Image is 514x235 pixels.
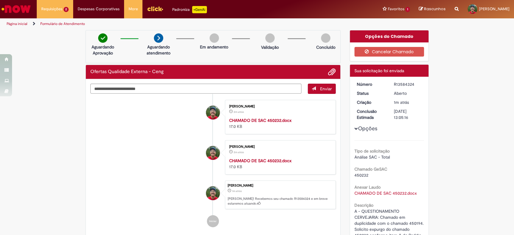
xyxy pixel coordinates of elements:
[229,118,291,123] a: CHAMADO DE SAC 450232.docx
[229,158,329,170] div: 17.0 KB
[200,44,228,50] p: Em andamento
[350,30,428,42] div: Opções do Chamado
[354,47,424,57] button: Cancelar Chamado
[41,6,62,12] span: Requisições
[192,6,207,13] p: +GenAi
[394,99,422,105] div: 01/10/2025 09:05:12
[206,186,220,200] div: Daniel Campos Moro
[354,166,387,172] b: Chamado GeSAC
[90,69,164,75] h2: Ofertas Qualidade Externa - Ceng Histórico de tíquete
[479,6,509,11] span: [PERSON_NAME]
[321,33,330,43] img: img-circle-grey.png
[394,81,422,87] div: R13584324
[229,105,329,108] div: [PERSON_NAME]
[394,100,409,105] span: 1m atrás
[206,146,220,160] div: Daniel Campos Moro
[354,190,417,196] a: Download de CHAMADO DE SAC 450232.docx
[232,189,242,193] span: 1m atrás
[394,90,422,96] div: Aberto
[232,189,242,193] time: 01/10/2025 09:05:12
[234,150,244,154] span: 2m atrás
[354,154,390,160] span: Análise SAC - Total
[5,18,338,29] ul: Trilhas de página
[354,172,368,178] span: 450232
[419,6,446,12] a: Rascunhos
[352,108,389,120] dt: Conclusão Estimada
[320,86,332,91] span: Enviar
[234,150,244,154] time: 01/10/2025 09:04:30
[206,106,220,119] div: Daniel Campos Moro
[7,21,27,26] a: Página inicial
[352,81,389,87] dt: Número
[394,100,409,105] time: 01/10/2025 09:05:12
[405,7,410,12] span: 1
[308,84,336,94] button: Enviar
[354,184,381,190] b: Anexar Laudo
[147,4,163,13] img: click_logo_yellow_360x200.png
[394,108,422,120] div: [DATE] 13:05:16
[154,33,163,43] img: arrow-next.png
[229,158,291,163] a: CHAMADO DE SAC 450232.docx
[229,145,329,149] div: [PERSON_NAME]
[388,6,404,12] span: Favoritos
[352,99,389,105] dt: Criação
[90,84,302,94] textarea: Digite sua mensagem aqui...
[144,44,173,56] p: Aguardando atendimento
[78,6,120,12] span: Despesas Corporativas
[90,94,336,233] ul: Histórico de tíquete
[354,203,373,208] b: Descrição
[354,148,390,154] b: Tipo de solicitação
[228,196,332,206] p: [PERSON_NAME]! Recebemos seu chamado R13584324 e em breve estaremos atuando.
[265,33,275,43] img: img-circle-grey.png
[328,68,336,76] button: Adicionar anexos
[316,44,335,50] p: Concluído
[229,117,329,129] div: 17.0 KB
[424,6,446,12] span: Rascunhos
[234,110,244,114] span: 2m atrás
[261,44,279,50] p: Validação
[228,184,332,187] div: [PERSON_NAME]
[234,110,244,114] time: 01/10/2025 09:04:35
[354,68,404,73] span: Sua solicitação foi enviada
[88,44,117,56] p: Aguardando Aprovação
[90,181,336,209] li: Daniel Campos Moro
[352,90,389,96] dt: Status
[40,21,85,26] a: Formulário de Atendimento
[98,33,107,43] img: check-circle-green.png
[64,7,69,12] span: 2
[172,6,207,13] div: Padroniza
[129,6,138,12] span: More
[1,3,32,15] img: ServiceNow
[210,33,219,43] img: img-circle-grey.png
